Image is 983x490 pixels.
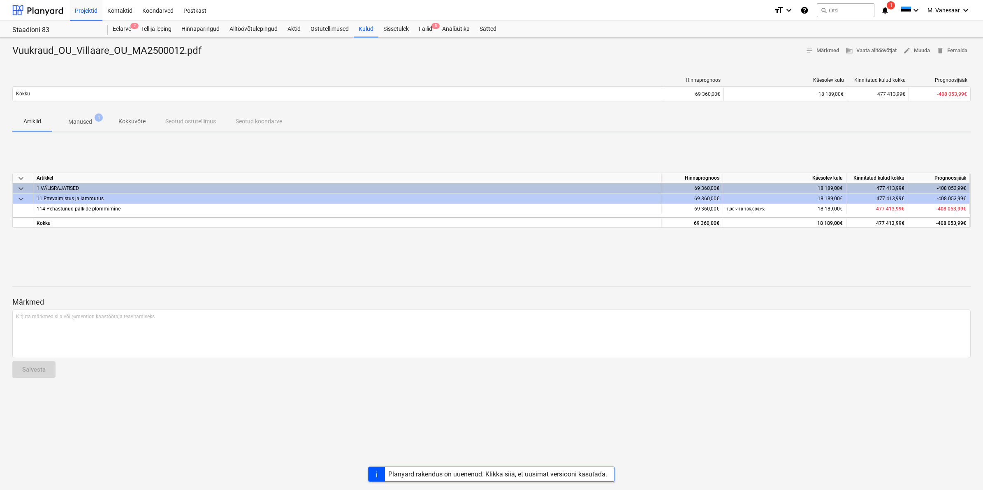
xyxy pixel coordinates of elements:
[16,184,26,194] span: keyboard_arrow_down
[130,23,139,29] span: 7
[723,173,846,183] div: Käesolev kulu
[283,21,306,37] a: Aktid
[12,44,208,58] div: Vuukraud_OU_Villaare_OU_MA2500012.pdf
[908,217,970,228] div: -408 053,99€
[176,21,225,37] a: Hinnapäringud
[22,117,42,126] p: Artiklid
[33,217,661,228] div: Kokku
[936,206,966,212] span: -408 053,99€
[68,118,92,126] p: Manused
[414,21,437,37] div: Failid
[388,470,607,478] div: Planyard rakendus on uuenenud. Klikka siia, et uusimat versiooni kasutada.
[806,46,839,55] span: Märkmed
[846,217,908,228] div: 477 413,99€
[908,194,970,204] div: -408 053,99€
[806,47,813,54] span: notes
[661,194,723,204] div: 69 360,00€
[726,207,765,211] small: 1,00 × 18 189,00€ / tk
[414,21,437,37] a: Failid5
[661,217,723,228] div: 69 360,00€
[12,26,98,35] div: Staadioni 83
[12,297,971,307] p: Märkmed
[118,117,146,126] p: Kokkuvõte
[846,173,908,183] div: Kinnitatud kulud kokku
[726,194,843,204] div: 18 189,00€
[876,206,904,212] span: 477 413,99€
[225,21,283,37] a: Alltöövõtulepingud
[903,46,930,55] span: Muuda
[661,173,723,183] div: Hinnaprognoos
[802,44,842,57] button: Märkmed
[937,47,944,54] span: delete
[431,23,440,29] span: 5
[846,194,908,204] div: 477 413,99€
[726,218,843,229] div: 18 189,00€
[661,204,723,214] div: 69 360,00€
[908,173,970,183] div: Prognoosijääk
[726,183,843,194] div: 18 189,00€
[37,194,658,203] div: 11 Ettevalmistus ja lammutus
[908,183,970,194] div: -408 053,99€
[912,77,967,83] div: Prognoosijääk
[937,46,967,55] span: Eemalda
[937,91,967,97] span: -408 053,99€
[37,183,658,193] div: 1 VÄLISRAJATISED
[662,88,723,101] div: 69 360,00€
[475,21,501,37] a: Sätted
[726,204,843,214] div: 18 189,00€
[95,113,103,122] span: 1
[16,194,26,204] span: keyboard_arrow_down
[437,21,475,37] a: Analüütika
[33,173,661,183] div: Artikkel
[727,91,844,97] div: 18 189,00€
[846,183,908,194] div: 477 413,99€
[108,21,136,37] a: Eelarve7
[846,47,853,54] span: business
[306,21,354,37] a: Ostutellimused
[727,77,844,83] div: Käesolev kulu
[108,21,136,37] div: Eelarve
[900,44,933,57] button: Muuda
[842,44,900,57] button: Vaata alltöövõtjat
[378,21,414,37] a: Sissetulek
[136,21,176,37] a: Tellija leping
[665,77,721,83] div: Hinnaprognoos
[37,206,121,212] span: 114 Pehastunud palkide plommimine
[16,90,30,97] p: Kokku
[661,183,723,194] div: 69 360,00€
[16,173,26,183] span: keyboard_arrow_down
[847,88,909,101] div: 477 413,99€
[846,46,897,55] span: Vaata alltöövõtjat
[354,21,378,37] a: Kulud
[933,44,971,57] button: Eemalda
[851,77,906,83] div: Kinnitatud kulud kokku
[903,47,911,54] span: edit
